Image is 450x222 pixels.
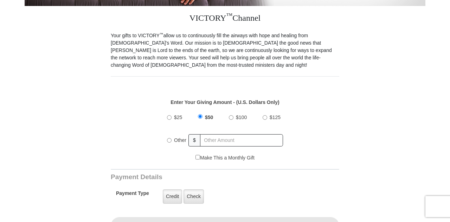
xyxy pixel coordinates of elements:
[200,134,283,146] input: Other Amount
[163,189,182,204] label: Credit
[205,115,213,120] span: $50
[195,154,255,162] label: Make This a Monthly Gift
[111,173,290,181] h3: Payment Details
[111,6,339,32] h3: VICTORY Channel
[188,134,200,146] span: $
[171,99,279,105] strong: Enter Your Giving Amount - (U.S. Dollars Only)
[111,32,339,69] p: Your gifts to VICTORY allow us to continuously fill the airways with hope and healing from [DEMOG...
[236,115,247,120] span: $100
[184,189,204,204] label: Check
[174,137,186,143] span: Other
[174,115,182,120] span: $25
[270,115,281,120] span: $125
[226,12,233,19] sup: ™
[116,190,149,200] h5: Payment Type
[160,32,163,36] sup: ™
[195,155,200,159] input: Make This a Monthly Gift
